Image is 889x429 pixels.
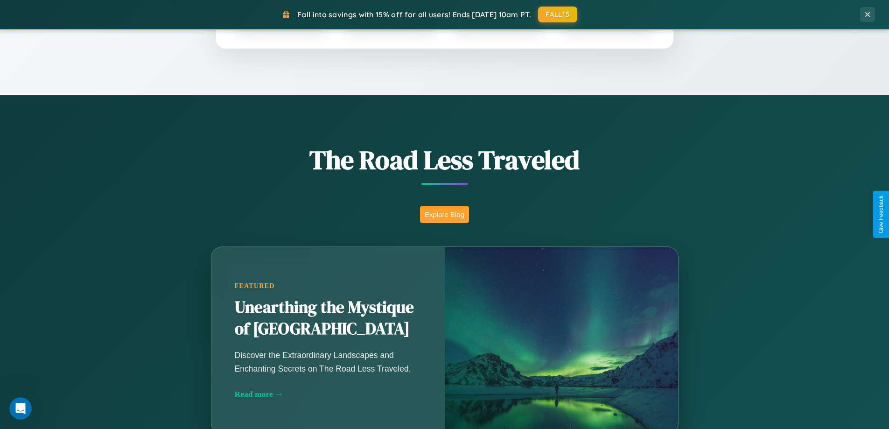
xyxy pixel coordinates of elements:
div: Read more → [235,389,421,399]
iframe: Intercom live chat [9,397,32,420]
span: Fall into savings with 15% off for all users! Ends [DATE] 10am PT. [297,10,531,19]
button: Explore Blog [420,206,469,223]
div: Featured [235,282,421,290]
div: Give Feedback [878,196,884,233]
button: FALL15 [538,7,577,22]
h1: The Road Less Traveled [165,142,725,178]
p: Discover the Extraordinary Landscapes and Enchanting Secrets on The Road Less Traveled. [235,349,421,375]
h2: Unearthing the Mystique of [GEOGRAPHIC_DATA] [235,297,421,340]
